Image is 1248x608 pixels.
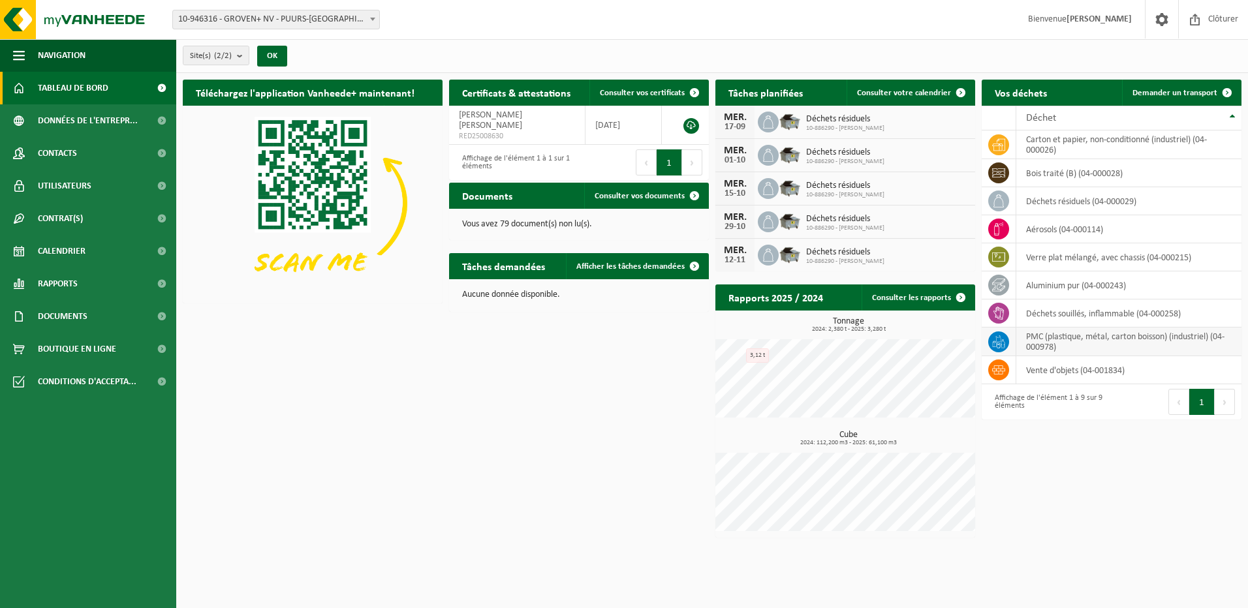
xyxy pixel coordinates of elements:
a: Consulter votre calendrier [847,80,974,106]
span: 10-886290 - [PERSON_NAME] [806,191,884,199]
span: Tableau de bord [38,72,108,104]
span: 10-886290 - [PERSON_NAME] [806,258,884,266]
img: WB-5000-GAL-GY-01 [779,243,801,265]
span: Déchets résiduels [806,247,884,258]
h2: Téléchargez l'application Vanheede+ maintenant! [183,80,428,105]
span: 10-886290 - [PERSON_NAME] [806,125,884,132]
td: aérosols (04-000114) [1016,215,1241,243]
span: Calendrier [38,235,86,267]
div: MER. [722,112,748,123]
span: Consulter vos certificats [600,89,685,97]
span: Demander un transport [1132,89,1217,97]
span: [PERSON_NAME] [PERSON_NAME] [459,110,522,130]
button: 1 [1189,389,1215,415]
img: WB-5000-GAL-GY-01 [779,143,801,165]
h2: Documents [449,183,525,208]
td: déchets souillés, inflammable (04-000258) [1016,299,1241,327]
span: 2024: 112,200 m3 - 2025: 61,100 m3 [722,440,975,446]
span: Utilisateurs [38,170,91,202]
div: 17-09 [722,123,748,132]
div: MER. [722,179,748,189]
span: Déchets résiduels [806,114,884,125]
span: Déchets résiduels [806,147,884,158]
h2: Certificats & attestations [449,80,584,105]
div: 01-10 [722,156,748,165]
span: Documents [38,300,87,333]
span: Consulter votre calendrier [857,89,951,97]
span: 10-946316 - GROVEN+ NV - PUURS-SINT-AMANDS [173,10,379,29]
a: Demander un transport [1122,80,1240,106]
img: WB-5000-GAL-GY-01 [779,209,801,232]
td: carton et papier, non-conditionné (industriel) (04-000026) [1016,130,1241,159]
span: Déchets résiduels [806,214,884,224]
h3: Tonnage [722,317,975,333]
div: Affichage de l'élément 1 à 9 sur 9 éléments [988,388,1105,416]
p: Vous avez 79 document(s) non lu(s). [462,220,696,229]
span: 10-886290 - [PERSON_NAME] [806,158,884,166]
span: Données de l'entrepr... [38,104,138,137]
button: Next [682,149,702,175]
td: [DATE] [585,106,662,145]
span: Conditions d'accepta... [38,365,136,398]
span: RED25008630 [459,131,575,142]
button: Next [1215,389,1235,415]
strong: [PERSON_NAME] [1067,14,1132,24]
span: Navigation [38,39,86,72]
a: Afficher les tâches demandées [566,253,708,279]
p: Aucune donnée disponible. [462,290,696,299]
h2: Tâches planifiées [715,80,816,105]
button: Site(s)(2/2) [183,46,249,65]
a: Consulter vos certificats [589,80,708,106]
td: verre plat mélangé, avec chassis (04-000215) [1016,243,1241,271]
td: aluminium pur (04-000243) [1016,271,1241,299]
div: 12-11 [722,256,748,265]
span: 10-886290 - [PERSON_NAME] [806,224,884,232]
button: OK [257,46,287,67]
h2: Rapports 2025 / 2024 [715,284,836,310]
img: Download de VHEPlus App [183,106,443,301]
td: vente d'objets (04-001834) [1016,356,1241,384]
div: 3,12 t [746,348,769,363]
span: Rapports [38,267,78,300]
div: Affichage de l'élément 1 à 1 sur 1 éléments [456,148,572,177]
span: Consulter vos documents [595,192,685,200]
span: Déchets résiduels [806,181,884,191]
h2: Tâches demandées [449,253,558,279]
td: déchets résiduels (04-000029) [1016,187,1241,215]
div: MER. [722,212,748,222]
span: 10-946316 - GROVEN+ NV - PUURS-SINT-AMANDS [172,10,380,29]
count: (2/2) [214,52,232,60]
span: Contacts [38,137,77,170]
button: Previous [636,149,657,175]
td: bois traité (B) (04-000028) [1016,159,1241,187]
span: Contrat(s) [38,202,83,235]
div: 15-10 [722,189,748,198]
h3: Cube [722,431,975,446]
div: MER. [722,145,748,156]
img: WB-5000-GAL-GY-01 [779,110,801,132]
button: 1 [657,149,682,175]
td: PMC (plastique, métal, carton boisson) (industriel) (04-000978) [1016,327,1241,356]
h2: Vos déchets [982,80,1060,105]
span: Boutique en ligne [38,333,116,365]
a: Consulter vos documents [584,183,708,209]
div: 29-10 [722,222,748,232]
span: 2024: 2,380 t - 2025: 3,280 t [722,326,975,333]
span: Déchet [1026,113,1056,123]
span: Site(s) [190,46,232,66]
span: Afficher les tâches demandées [576,262,685,271]
img: WB-5000-GAL-GY-01 [779,176,801,198]
a: Consulter les rapports [862,284,974,311]
button: Previous [1168,389,1189,415]
div: MER. [722,245,748,256]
